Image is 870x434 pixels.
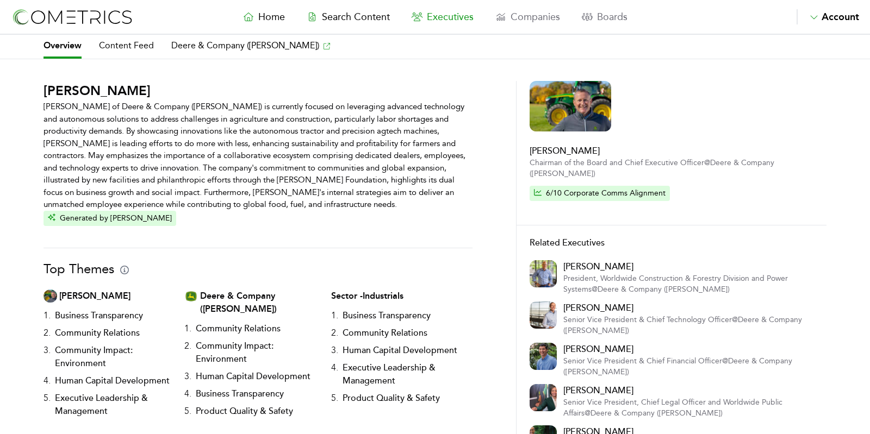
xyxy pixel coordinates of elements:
[59,290,130,303] h2: [PERSON_NAME]
[232,9,296,24] a: Home
[401,9,484,24] a: Executives
[822,11,859,23] span: Account
[571,9,638,24] a: Boards
[184,337,191,368] h3: 2 .
[43,259,129,279] h1: Top Themes
[563,343,813,356] h2: [PERSON_NAME]
[563,356,813,378] p: Senior Vice President & Chief Financial Officer @ Deere & Company ([PERSON_NAME])
[51,307,147,324] h3: Business Transparency
[338,389,444,407] h3: Product Quality & Safety
[563,301,813,336] a: [PERSON_NAME]Senior Vice President & Chief Technology Officer@Deere & Company ([PERSON_NAME])
[563,315,813,336] p: Senior Vice President & Chief Technology Officer @ Deere & Company ([PERSON_NAME])
[191,368,315,385] h3: Human Capital Development
[331,324,338,342] h3: 2 .
[331,307,338,324] h3: 1 .
[51,342,184,372] h3: Community Impact: Environment
[331,359,338,389] h3: 4 .
[530,301,557,329] img: Executive Thumbnail
[530,144,813,158] h2: [PERSON_NAME]
[597,11,627,23] span: Boards
[563,384,813,397] h2: [PERSON_NAME]
[484,9,571,24] a: Companies
[338,324,432,342] h3: Community Relations
[530,384,557,411] img: Executive Thumbnail
[184,290,198,303] img: Company Logo Thumbnail
[11,7,133,27] img: logo-refresh-RPX2ODFg.svg
[184,402,191,420] h3: 5 .
[43,81,473,100] h1: [PERSON_NAME]
[171,35,330,59] a: Deere & Company ([PERSON_NAME])
[338,342,462,359] h3: Human Capital Development
[563,260,813,273] h2: [PERSON_NAME]
[331,290,472,303] h2: Sector - Industrials
[43,342,51,372] h3: 3 .
[563,273,813,295] p: President, Worldwide Construction & Forestry Division and Power Systems @ Deere & Company ([PERSO...
[258,11,285,23] span: Home
[200,290,331,316] h2: Deere & Company ([PERSON_NAME])
[530,186,670,201] button: 6/10 Corporate Comms Alignment
[338,359,472,389] h3: Executive Leadership & Management
[43,290,57,303] img: Executive Thumbnail
[184,385,191,402] h3: 4 .
[331,342,338,359] h3: 3 .
[530,81,611,131] img: Executive Thumbnail
[99,35,154,59] a: Content Feed
[511,11,560,23] span: Companies
[51,324,144,342] h3: Community Relations
[563,384,813,419] a: [PERSON_NAME]Senior Vice President, Chief Legal Officer and Worldwide Public Affairs@Deere & Comp...
[191,402,297,420] h3: Product Quality & Safety
[563,343,813,378] a: [PERSON_NAME]Senior Vice President & Chief Financial Officer@Deere & Company ([PERSON_NAME])
[43,35,82,59] a: Overview
[191,385,288,402] h3: Business Transparency
[43,389,51,420] h3: 5 .
[530,260,557,287] img: Executive Thumbnail
[51,389,184,420] h3: Executive Leadership & Management
[43,324,51,342] h3: 2 .
[530,236,813,249] h2: Related Executives
[296,9,401,24] a: Search Content
[43,211,176,226] button: Generated by [PERSON_NAME]
[184,368,191,385] h3: 3 .
[43,307,51,324] h3: 1 .
[322,11,390,23] span: Search Content
[338,307,435,324] h3: Business Transparency
[563,301,813,315] h2: [PERSON_NAME]
[191,320,285,337] h3: Community Relations
[184,320,191,337] h3: 1 .
[563,397,813,419] p: Senior Vice President, Chief Legal Officer and Worldwide Public Affairs @ Deere & Company ([PERSO...
[43,100,473,211] p: [PERSON_NAME] of Deere & Company ([PERSON_NAME]) is currently focused on leveraging advanced tech...
[427,11,474,23] span: Executives
[331,389,338,407] h3: 5 .
[51,372,174,389] h3: Human Capital Development
[563,260,813,295] a: [PERSON_NAME]President, Worldwide Construction & Forestry Division and Power Systems@Deere & Comp...
[191,337,331,368] h3: Community Impact: Environment
[797,9,859,24] button: Account
[43,372,51,389] h3: 4 .
[530,343,557,370] img: Executive Thumbnail
[530,158,813,179] p: Chairman of the Board and Chief Executive Officer @ Deere & Company ([PERSON_NAME])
